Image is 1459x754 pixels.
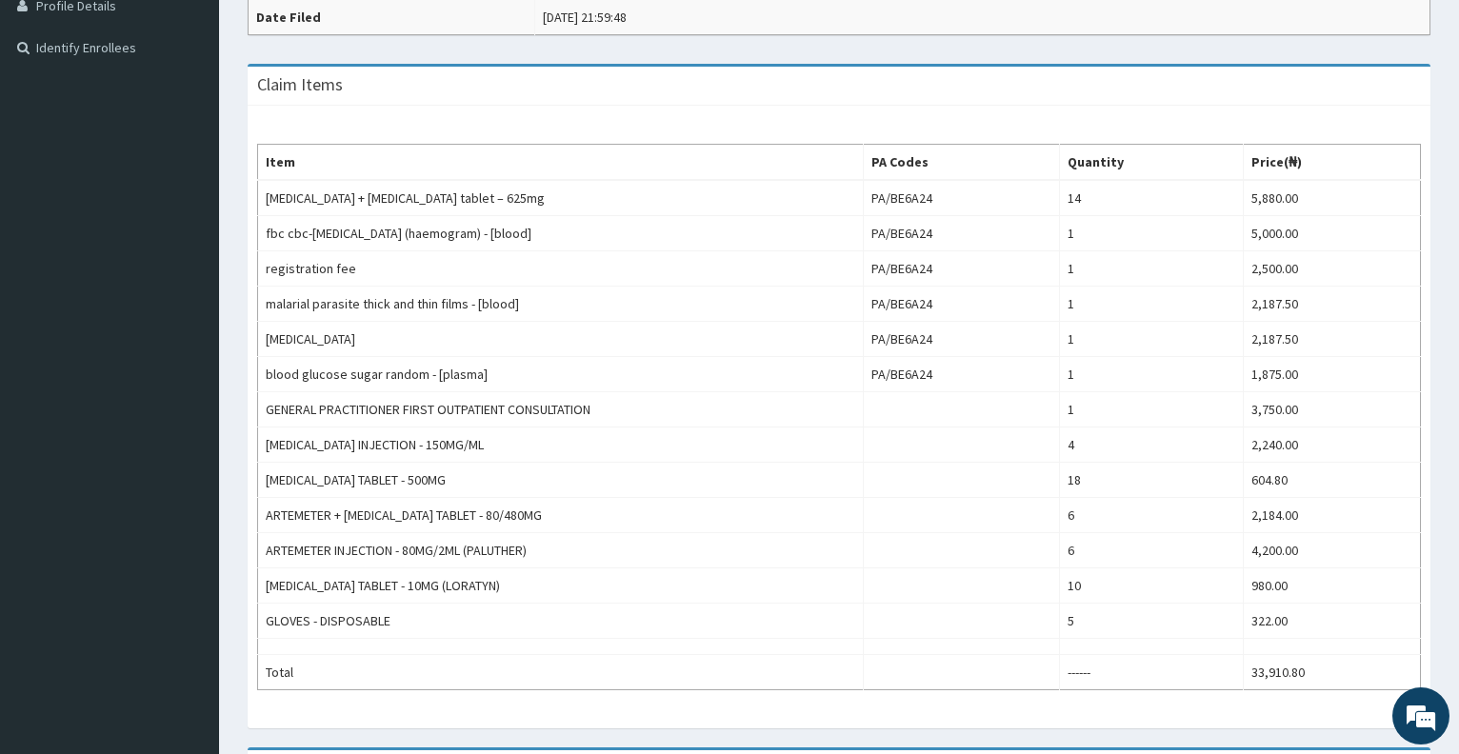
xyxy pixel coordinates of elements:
td: 2,187.50 [1244,322,1421,357]
td: GENERAL PRACTITIONER FIRST OUTPATIENT CONSULTATION [258,392,864,427]
h3: Claim Items [257,76,343,93]
td: ARTEMETER INJECTION - 80MG/2ML (PALUTHER) [258,533,864,568]
td: 1 [1059,251,1243,287]
td: 1 [1059,216,1243,251]
td: [MEDICAL_DATA] [258,322,864,357]
td: 2,184.00 [1244,498,1421,533]
th: Price(₦) [1244,145,1421,181]
td: ARTEMETER + [MEDICAL_DATA] TABLET - 80/480MG [258,498,864,533]
td: 4,200.00 [1244,533,1421,568]
td: 1,875.00 [1244,357,1421,392]
td: 5,880.00 [1244,180,1421,216]
td: 5,000.00 [1244,216,1421,251]
td: GLOVES - DISPOSABLE [258,604,864,639]
td: 1 [1059,287,1243,322]
td: 2,240.00 [1244,427,1421,463]
td: 322.00 [1244,604,1421,639]
td: 3,750.00 [1244,392,1421,427]
td: malarial parasite thick and thin films - [blood] [258,287,864,322]
td: [MEDICAL_DATA] TABLET - 500MG [258,463,864,498]
td: 5 [1059,604,1243,639]
div: [DATE] 21:59:48 [543,8,627,27]
td: fbc cbc-[MEDICAL_DATA] (haemogram) - [blood] [258,216,864,251]
th: Quantity [1059,145,1243,181]
td: PA/BE6A24 [863,180,1059,216]
td: 6 [1059,498,1243,533]
td: 14 [1059,180,1243,216]
td: blood glucose sugar random - [plasma] [258,357,864,392]
td: 2,187.50 [1244,287,1421,322]
td: PA/BE6A24 [863,216,1059,251]
td: Total [258,655,864,690]
td: [MEDICAL_DATA] TABLET - 10MG (LORATYN) [258,568,864,604]
td: 2,500.00 [1244,251,1421,287]
td: registration fee [258,251,864,287]
td: 18 [1059,463,1243,498]
td: [MEDICAL_DATA] INJECTION - 150MG/ML [258,427,864,463]
textarea: Type your message and hit 'Enter' [10,520,363,586]
td: 1 [1059,357,1243,392]
td: 1 [1059,322,1243,357]
div: Chat with us now [99,107,320,131]
td: [MEDICAL_DATA] + [MEDICAL_DATA] tablet – 625mg [258,180,864,216]
td: PA/BE6A24 [863,287,1059,322]
td: 6 [1059,533,1243,568]
span: We're online! [110,240,263,432]
img: d_794563401_company_1708531726252_794563401 [35,95,77,143]
td: 10 [1059,568,1243,604]
td: 1 [1059,392,1243,427]
td: PA/BE6A24 [863,251,1059,287]
th: Item [258,145,864,181]
td: PA/BE6A24 [863,357,1059,392]
td: 33,910.80 [1244,655,1421,690]
div: Minimize live chat window [312,10,358,55]
td: 980.00 [1244,568,1421,604]
td: 604.80 [1244,463,1421,498]
td: PA/BE6A24 [863,322,1059,357]
td: ------ [1059,655,1243,690]
th: PA Codes [863,145,1059,181]
td: 4 [1059,427,1243,463]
